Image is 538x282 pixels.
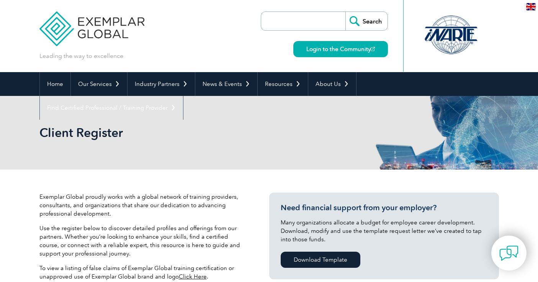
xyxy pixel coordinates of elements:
[195,72,257,96] a: News & Events
[499,244,518,263] img: contact-chat.png
[281,203,487,213] h3: Need financial support from your employer?
[281,218,487,244] p: Many organizations allocate a budget for employee career development. Download, modify and use th...
[308,72,356,96] a: About Us
[71,72,127,96] a: Our Services
[179,273,207,280] a: Click Here
[39,193,246,218] p: Exemplar Global proudly works with a global network of training providers, consultants, and organ...
[39,224,246,258] p: Use the register below to discover detailed profiles and offerings from our partners. Whether you...
[345,12,388,30] input: Search
[526,3,536,10] img: en
[258,72,308,96] a: Resources
[293,41,388,57] a: Login to the Community
[128,72,195,96] a: Industry Partners
[40,96,183,120] a: Find Certified Professional / Training Provider
[371,47,375,51] img: open_square.png
[39,127,361,139] h2: Client Register
[39,52,123,60] p: Leading the way to excellence
[281,252,360,268] a: Download Template
[40,72,70,96] a: Home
